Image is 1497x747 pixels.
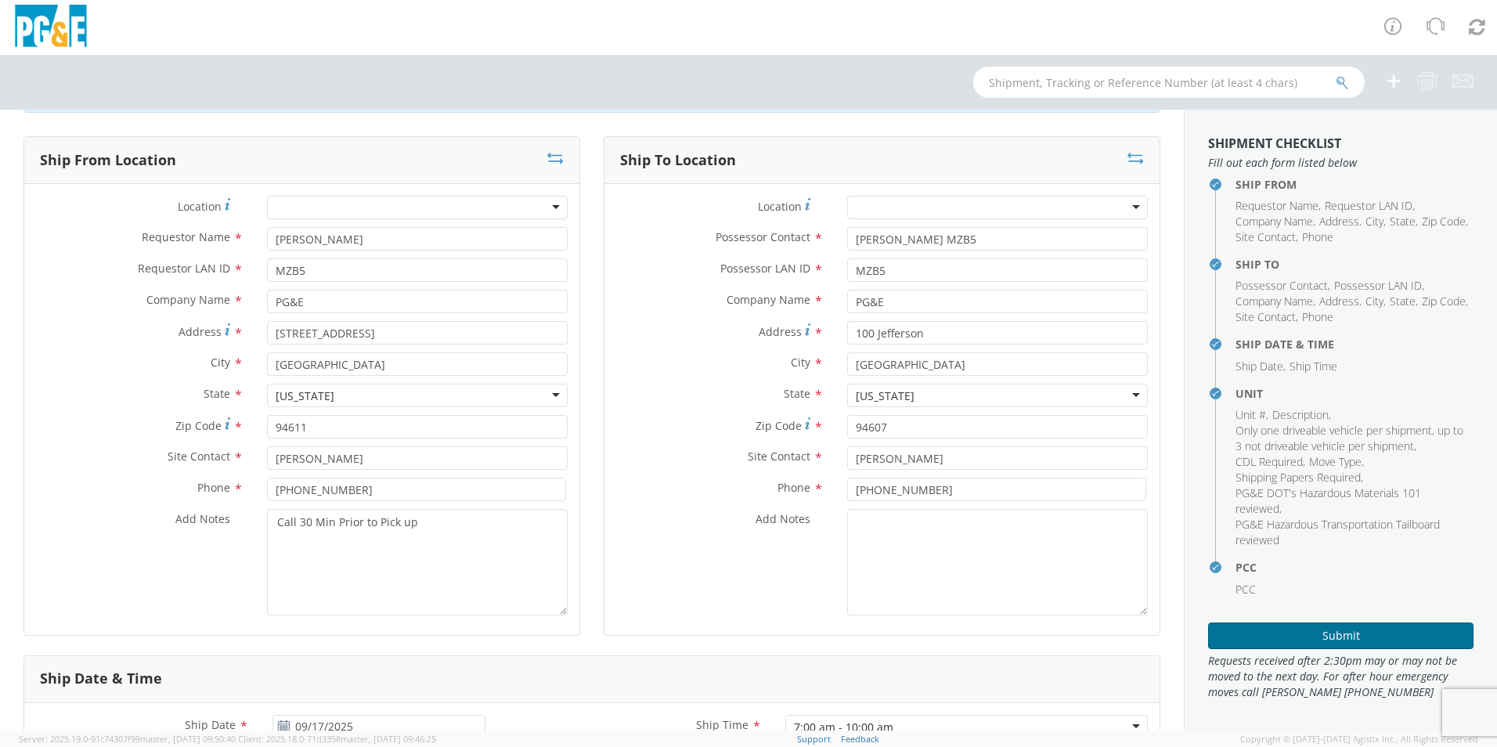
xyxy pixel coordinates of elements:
div: [US_STATE] [856,388,914,404]
span: Address [179,324,222,339]
span: Site Contact [1235,229,1296,244]
li: , [1334,278,1424,294]
span: Copyright © [DATE]-[DATE] Agistix Inc., All Rights Reserved [1240,733,1478,745]
span: Add Notes [756,511,810,526]
h4: Unit [1235,388,1474,399]
span: Requestor Name [142,229,230,244]
span: Zip Code [1422,294,1466,309]
span: CDL Required [1235,454,1303,469]
span: Zip Code [175,418,222,433]
span: Zip Code [1422,214,1466,229]
span: master, [DATE] 09:46:25 [341,733,436,745]
span: Company Name [1235,214,1313,229]
li: , [1325,198,1415,214]
span: PCC [1235,582,1256,597]
span: Address [759,324,802,339]
span: Address [1319,214,1359,229]
span: Description [1272,407,1329,422]
span: Possessor Contact [1235,278,1328,293]
li: , [1309,454,1364,470]
span: Possessor LAN ID [1334,278,1422,293]
span: Fill out each form listed below [1208,155,1474,171]
span: Location [178,199,222,214]
span: State [784,386,810,401]
span: Shipping Papers Required [1235,470,1361,485]
span: Company Name [727,292,810,307]
li: , [1365,294,1386,309]
span: Server: 2025.19.0-91c74307f99 [19,733,236,745]
li: , [1235,407,1268,423]
li: , [1390,294,1418,309]
h4: Ship To [1235,258,1474,270]
span: Site Contact [748,449,810,464]
li: , [1235,454,1305,470]
a: Feedback [841,733,879,745]
li: , [1235,294,1315,309]
span: Possessor Contact [716,229,810,244]
li: , [1235,214,1315,229]
li: , [1319,294,1362,309]
span: Move Type [1309,454,1362,469]
h4: PCC [1235,561,1474,573]
h3: Ship To Location [620,153,736,168]
span: Client: 2025.18.0-71d3358 [238,733,436,745]
a: Support [797,733,831,745]
span: Ship Time [1290,359,1337,373]
li: , [1390,214,1418,229]
span: Requestor Name [1235,198,1318,213]
h3: Ship From Location [40,153,176,168]
span: Ship Date [1235,359,1283,373]
div: 7:00 am - 10:00 am [794,720,893,735]
span: PG&E Hazardous Transportation Tailboard reviewed [1235,517,1440,547]
li: , [1235,198,1321,214]
li: , [1235,309,1298,325]
input: Shipment, Tracking or Reference Number (at least 4 chars) [973,67,1365,98]
li: , [1235,423,1470,454]
span: Requestor LAN ID [138,261,230,276]
span: Site Contact [1235,309,1296,324]
li: , [1272,407,1331,423]
span: Location [758,199,802,214]
span: City [1365,294,1383,309]
li: , [1235,229,1298,245]
span: Site Contact [168,449,230,464]
span: Phone [1302,229,1333,244]
span: Phone [1302,309,1333,324]
span: master, [DATE] 09:50:40 [140,733,236,745]
span: Possessor LAN ID [720,261,810,276]
li: , [1319,214,1362,229]
span: State [1390,214,1416,229]
span: PG&E DOT's Hazardous Materials 101 reviewed [1235,485,1421,516]
li: , [1422,214,1468,229]
span: Unit # [1235,407,1266,422]
span: Company Name [1235,294,1313,309]
li: , [1365,214,1386,229]
span: Only one driveable vehicle per shipment, up to 3 not driveable vehicle per shipment [1235,423,1463,453]
li: , [1235,470,1363,485]
span: Phone [777,480,810,495]
div: [US_STATE] [276,388,334,404]
li: , [1235,359,1286,374]
h3: Ship Date & Time [40,671,162,687]
span: Add Notes [175,511,230,526]
span: Requests received after 2:30pm may or may not be moved to the next day. For after hour emergency ... [1208,653,1474,700]
li: , [1235,278,1330,294]
span: State [1390,294,1416,309]
button: Submit [1208,622,1474,649]
span: Phone [197,480,230,495]
span: Ship Time [696,717,748,732]
span: Ship Date [185,717,236,732]
span: Address [1319,294,1359,309]
strong: Shipment Checklist [1208,135,1341,152]
span: City [1365,214,1383,229]
span: City [211,355,230,370]
span: Requestor LAN ID [1325,198,1412,213]
li: , [1235,485,1470,517]
span: Zip Code [756,418,802,433]
h4: Ship From [1235,179,1474,190]
img: pge-logo-06675f144f4cfa6a6814.png [12,5,90,51]
span: State [204,386,230,401]
span: Company Name [146,292,230,307]
h4: Ship Date & Time [1235,338,1474,350]
span: City [791,355,810,370]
